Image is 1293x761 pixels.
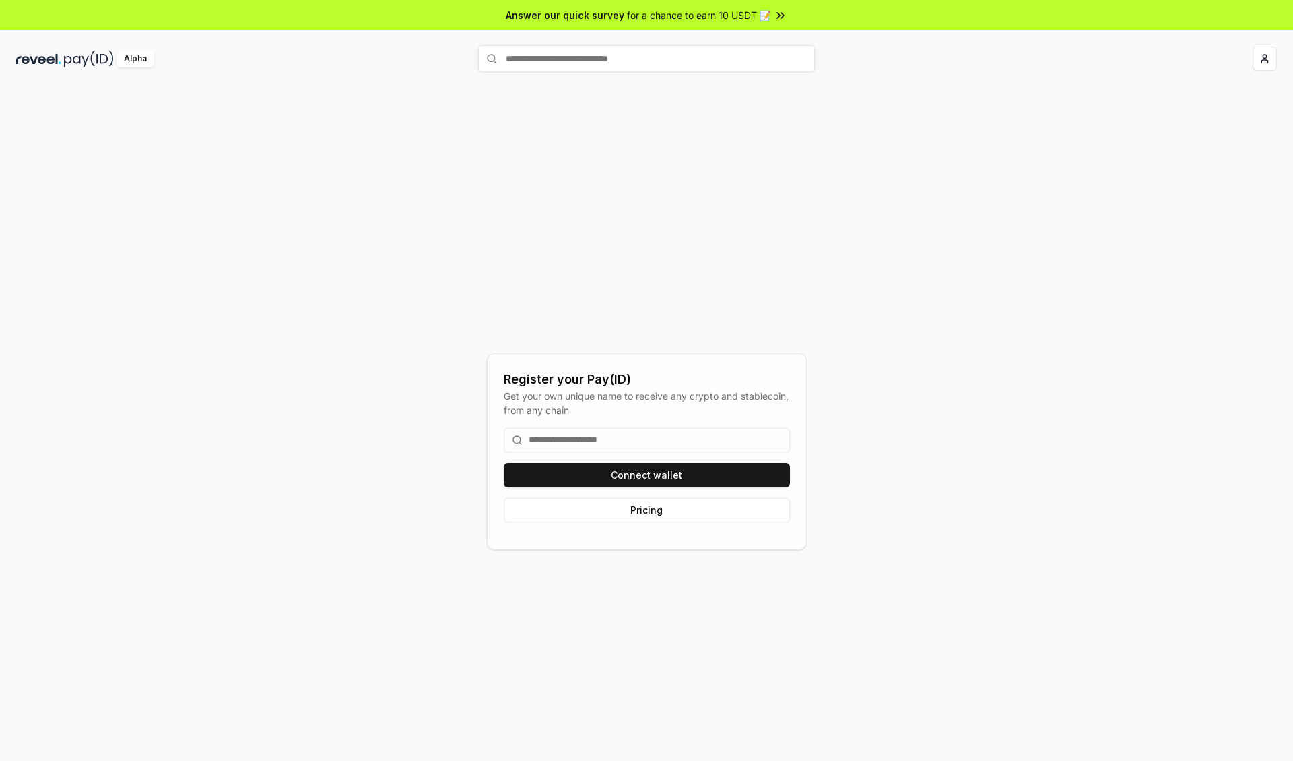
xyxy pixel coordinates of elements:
button: Connect wallet [504,463,790,487]
div: Get your own unique name to receive any crypto and stablecoin, from any chain [504,389,790,417]
img: pay_id [64,51,114,67]
span: for a chance to earn 10 USDT 📝 [627,8,771,22]
div: Alpha [117,51,154,67]
img: reveel_dark [16,51,61,67]
button: Pricing [504,498,790,522]
span: Answer our quick survey [506,8,624,22]
div: Register your Pay(ID) [504,370,790,389]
